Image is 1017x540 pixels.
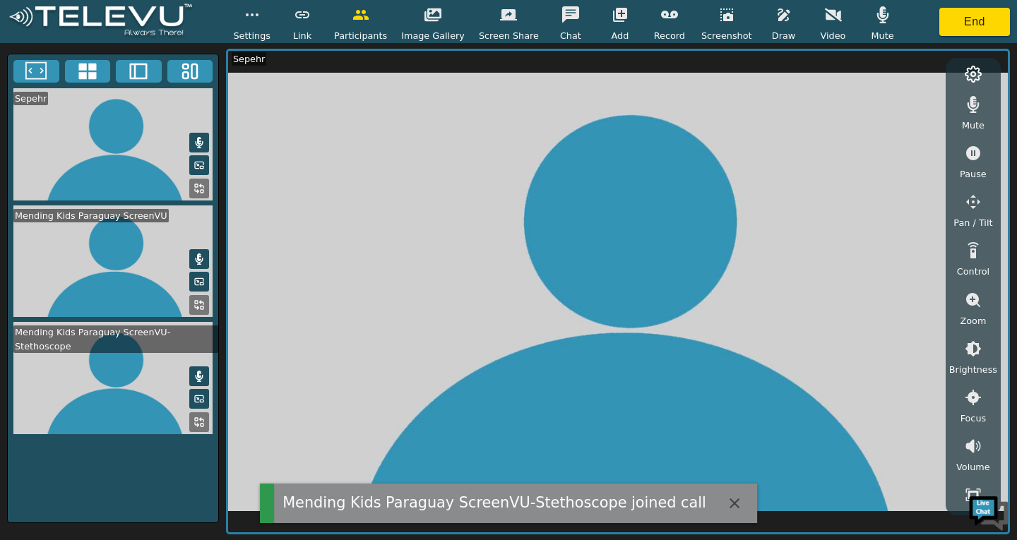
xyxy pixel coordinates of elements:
button: Picture in Picture [189,272,209,292]
button: Two Window Medium [116,60,162,83]
span: Screen Share [479,29,539,42]
textarea: Type your message and hit 'Enter' [7,385,269,435]
div: Mending Kids Paraguay ScreenVU-Stethoscope [13,325,218,352]
div: Minimize live chat window [232,7,266,41]
span: Video [821,29,846,42]
button: Replace Feed [189,179,209,198]
span: Control [957,265,989,278]
button: End [939,8,1010,36]
span: Mute [871,29,893,42]
span: Screenshot [701,29,752,42]
span: Brightness [949,363,997,376]
span: Settings [233,29,270,42]
span: Link [293,29,311,42]
span: Pan / Tilt [953,216,992,229]
span: Volume [956,460,990,474]
div: Mending Kids Paraguay ScreenVU [13,209,169,222]
button: Mute [189,366,209,386]
div: Sepehr [13,92,48,105]
button: Replace Feed [189,412,209,432]
span: We're online! [82,178,195,320]
span: Add [612,29,629,42]
span: Mute [962,119,985,132]
span: Zoom [960,314,986,328]
button: Replace Feed [189,295,209,315]
button: Mute [189,133,209,152]
span: Focus [961,412,987,425]
span: Draw [772,29,795,42]
button: Three Window Medium [167,60,213,83]
button: 4x4 [65,60,111,83]
div: Mending Kids Paraguay ScreenVU-Stethoscope joined call [282,492,706,514]
img: d_736959983_company_1615157101543_736959983 [24,66,59,101]
button: Fullscreen [13,60,59,83]
span: Record [654,29,685,42]
button: Picture in Picture [189,389,209,409]
span: Pause [960,167,987,181]
span: Participants [334,29,387,42]
img: logoWhite.png [7,4,194,40]
span: Image Gallery [401,29,465,42]
div: Chat with us now [73,74,237,92]
span: Chat [560,29,581,42]
img: Chat Widget [968,491,1010,533]
div: Sepehr [232,52,266,66]
button: Mute [189,249,209,269]
button: Picture in Picture [189,155,209,175]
